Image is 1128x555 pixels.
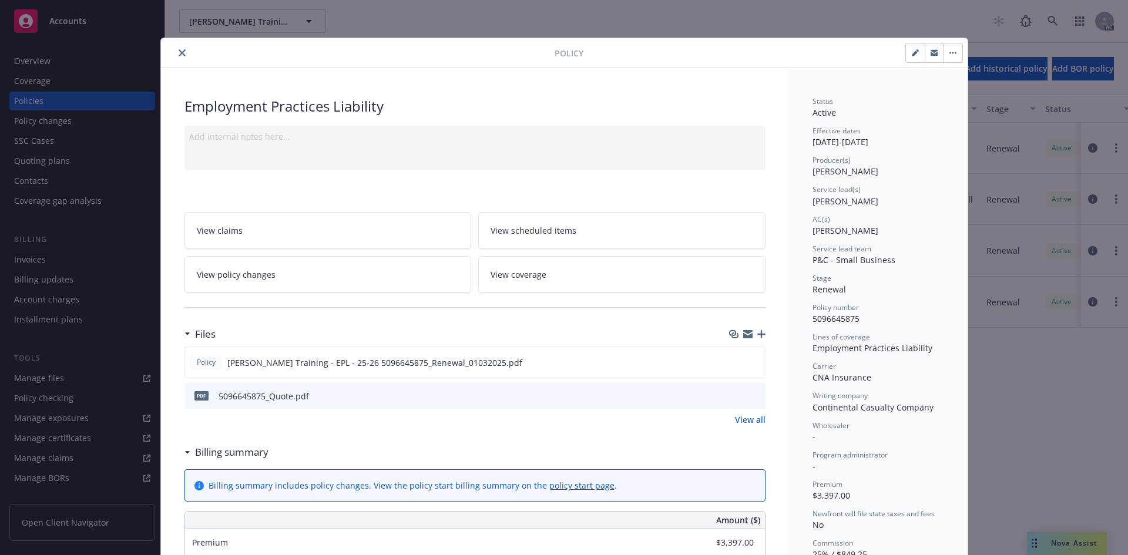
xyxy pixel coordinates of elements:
[491,224,576,237] span: View scheduled items
[813,166,878,177] span: [PERSON_NAME]
[195,327,216,342] h3: Files
[813,332,870,342] span: Lines of coverage
[813,96,833,106] span: Status
[813,391,868,401] span: Writing company
[194,391,209,400] span: pdf
[192,537,228,548] span: Premium
[549,480,615,491] a: policy start page
[813,214,830,224] span: AC(s)
[209,479,617,492] div: Billing summary includes policy changes. View the policy start billing summary on the .
[813,519,824,530] span: No
[478,256,766,293] a: View coverage
[735,413,766,426] a: View all
[478,212,766,249] a: View scheduled items
[184,212,472,249] a: View claims
[813,284,846,295] span: Renewal
[189,130,761,143] div: Add internal notes here...
[175,46,189,60] button: close
[197,268,276,281] span: View policy changes
[750,356,760,369] button: preview file
[813,184,861,194] span: Service lead(s)
[813,302,859,312] span: Policy number
[716,514,760,526] span: Amount ($)
[813,155,851,165] span: Producer(s)
[813,490,850,501] span: $3,397.00
[194,357,218,368] span: Policy
[813,538,853,548] span: Commission
[813,126,944,148] div: [DATE] - [DATE]
[813,479,842,489] span: Premium
[813,244,871,254] span: Service lead team
[184,327,216,342] div: Files
[813,313,860,324] span: 5096645875
[813,509,935,519] span: Newfront will file state taxes and fees
[750,390,761,402] button: preview file
[491,268,546,281] span: View coverage
[184,445,268,460] div: Billing summary
[813,372,871,383] span: CNA Insurance
[197,224,243,237] span: View claims
[813,460,815,472] span: -
[195,445,268,460] h3: Billing summary
[813,225,878,236] span: [PERSON_NAME]
[731,356,740,369] button: download file
[813,273,831,283] span: Stage
[219,390,309,402] div: 5096645875_Quote.pdf
[813,126,861,136] span: Effective dates
[184,256,472,293] a: View policy changes
[684,534,761,551] input: 0.00
[813,254,895,265] span: P&C - Small Business
[813,342,944,354] div: Employment Practices Liability
[184,96,766,116] div: Employment Practices Liability
[813,431,815,442] span: -
[813,402,934,413] span: Continental Casualty Company
[227,356,522,369] span: [PERSON_NAME] Training - EPL - 25-26 5096645875_Renewal_01032025.pdf
[555,47,583,59] span: Policy
[813,107,836,118] span: Active
[813,361,836,371] span: Carrier
[813,421,850,430] span: Wholesaler
[813,450,888,460] span: Program administrator
[813,196,878,207] span: [PERSON_NAME]
[731,390,741,402] button: download file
